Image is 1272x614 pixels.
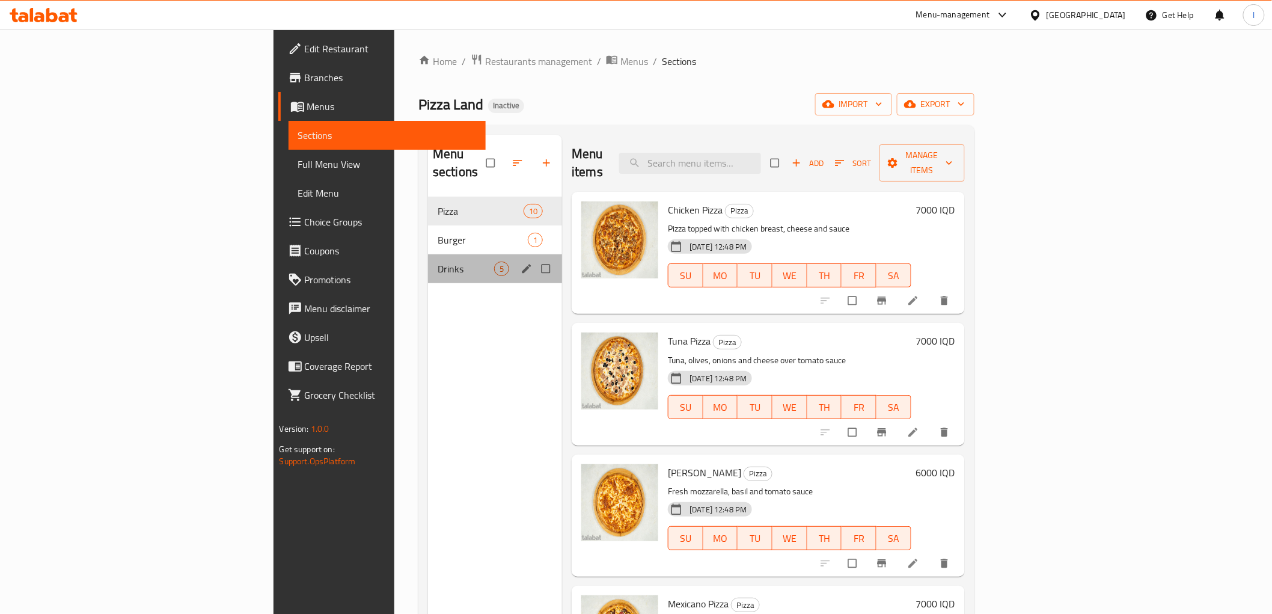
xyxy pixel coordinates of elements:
span: MO [708,530,733,547]
button: Add section [533,150,562,176]
button: edit [519,261,537,277]
span: [DATE] 12:48 PM [685,241,751,253]
span: WE [777,530,803,547]
a: Choice Groups [278,207,486,236]
button: FR [842,526,876,550]
span: SU [673,267,699,284]
a: Sections [289,121,486,150]
div: Inactive [488,99,524,113]
h6: 7000 IQD [916,333,955,349]
button: Manage items [879,144,965,182]
div: Pizza [744,467,772,481]
li: / [597,54,601,69]
p: Pizza topped with chicken breast, cheese and sauce [668,221,911,236]
button: Branch-specific-item [869,419,897,446]
button: TU [738,263,772,287]
span: Coverage Report [305,359,476,373]
button: delete [931,550,960,577]
span: Mexicano Pizza [668,595,729,613]
div: items [494,262,509,276]
span: SA [881,399,907,416]
span: TU [742,530,768,547]
img: Tuna Pizza [581,333,658,410]
button: TH [807,263,842,287]
div: Drinks5edit [428,254,562,283]
span: Drinks [438,262,494,276]
span: Manage items [889,148,955,178]
button: Add [789,154,827,173]
span: Edit Restaurant [305,41,476,56]
span: Pizza [726,204,753,218]
span: 1 [528,235,542,246]
img: Chicken Pizza [581,201,658,278]
nav: breadcrumb [418,54,974,69]
span: l [1253,8,1255,22]
a: Edit Restaurant [278,34,486,63]
button: SA [876,263,911,287]
button: SA [876,526,911,550]
button: TH [807,526,842,550]
input: search [619,153,761,174]
span: Chicken Pizza [668,201,723,219]
div: Menu-management [916,8,990,22]
button: SU [668,263,703,287]
span: Add [792,156,824,170]
span: Edit Menu [298,186,476,200]
span: Promotions [305,272,476,287]
div: items [528,233,543,247]
span: 10 [524,206,542,217]
button: SU [668,526,703,550]
span: Upsell [305,330,476,345]
button: FR [842,395,876,419]
div: [GEOGRAPHIC_DATA] [1047,8,1126,22]
a: Grocery Checklist [278,381,486,410]
span: WE [777,399,803,416]
button: WE [772,395,807,419]
button: export [897,93,974,115]
span: Sections [662,54,696,69]
p: Fresh mozzarella, basil and tomato sauce [668,484,911,499]
span: Full Menu View [298,157,476,171]
a: Promotions [278,265,486,294]
h6: 7000 IQD [916,595,955,612]
span: MO [708,399,733,416]
div: Pizza10 [428,197,562,226]
a: Edit Menu [289,179,486,207]
a: Branches [278,63,486,92]
span: [DATE] 12:48 PM [685,373,751,384]
h6: 6000 IQD [916,464,955,481]
span: Sections [298,128,476,143]
button: import [815,93,892,115]
button: delete [931,287,960,314]
div: Pizza [713,335,742,349]
span: SU [673,399,699,416]
span: Sort [835,156,872,170]
a: Menu disclaimer [278,294,486,323]
span: Select to update [841,552,866,575]
span: Menus [307,99,476,114]
span: TH [812,267,837,284]
span: FR [846,399,872,416]
p: Tuna, olives, onions and cheese over tomato sauce [668,353,911,368]
h2: Menu items [572,145,605,181]
a: Full Menu View [289,150,486,179]
button: TH [807,395,842,419]
span: Menus [620,54,648,69]
span: FR [846,267,872,284]
button: SU [668,395,703,419]
a: Edit menu item [907,557,922,569]
span: SU [673,530,699,547]
button: Sort [832,154,875,173]
button: SA [876,395,911,419]
button: MO [703,526,738,550]
span: Choice Groups [305,215,476,229]
a: Menus [606,54,648,69]
span: Pizza [744,467,772,480]
span: [PERSON_NAME] [668,464,741,482]
span: Branches [305,70,476,85]
span: Select to update [841,289,866,312]
button: Branch-specific-item [869,550,897,577]
span: TH [812,530,837,547]
span: Burger [438,233,528,247]
a: Support.OpsPlatform [280,453,356,469]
